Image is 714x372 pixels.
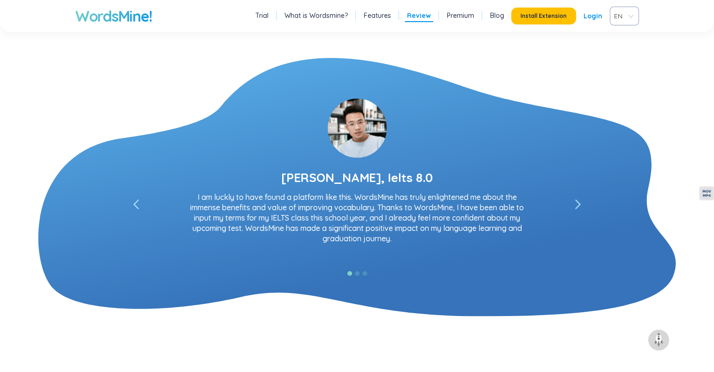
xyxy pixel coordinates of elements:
[490,11,504,20] a: Blog
[347,271,352,276] button: 1
[511,8,576,24] button: Install Extension
[447,11,474,20] a: Premium
[255,11,269,20] a: Trial
[583,8,602,24] a: Login
[364,11,391,20] a: Features
[651,332,666,348] img: to top
[575,199,581,210] span: left
[521,12,567,20] span: Install Extension
[407,11,431,20] a: Review
[362,271,367,276] button: 3
[355,271,360,276] button: 2
[614,9,631,23] span: VIE
[284,11,348,20] a: What is Wordsmine?
[75,7,152,25] a: WordsMine!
